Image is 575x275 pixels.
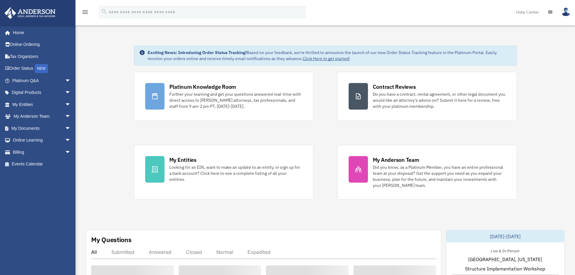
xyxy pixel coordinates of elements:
span: [GEOGRAPHIC_DATA], [US_STATE] [468,256,542,263]
span: Structure Implementation Workshop [465,265,545,272]
a: Click Here to get started! [303,56,350,61]
div: My Questions [91,235,132,244]
div: Further your learning and get your questions answered real-time with direct access to [PERSON_NAM... [169,91,302,109]
a: Events Calendar [4,158,80,170]
div: Looking for an EIN, want to make an update to an entity, or sign up for a bank account? Click her... [169,164,302,182]
div: All [91,249,97,255]
a: Digital Productsarrow_drop_down [4,87,80,99]
span: arrow_drop_down [65,98,77,111]
div: Do you have a contract, rental agreement, or other legal document you would like an attorney's ad... [373,91,506,109]
div: Based on your feedback, we're thrilled to announce the launch of our new Order Status Tracking fe... [148,50,512,62]
i: menu [81,8,89,16]
strong: Exciting News: Introducing Order Status Tracking! [148,50,247,55]
img: Anderson Advisors Platinum Portal [3,7,57,19]
a: Tax Organizers [4,50,80,62]
div: My Anderson Team [373,156,419,164]
a: My Entities Looking for an EIN, want to make an update to an entity, or sign up for a bank accoun... [134,145,313,200]
div: Live & In-Person [486,247,524,254]
a: Order StatusNEW [4,62,80,75]
a: My Documentsarrow_drop_down [4,122,80,134]
span: arrow_drop_down [65,87,77,99]
a: Billingarrow_drop_down [4,146,80,158]
a: menu [81,11,89,16]
a: Online Ordering [4,39,80,51]
div: Did you know, as a Platinum Member, you have an entire professional team at your disposal? Get th... [373,164,506,188]
div: Answered [149,249,171,255]
img: User Pic [561,8,570,16]
i: search [101,8,107,15]
a: Contract Reviews Do you have a contract, rental agreement, or other legal document you would like... [337,72,517,121]
a: My Anderson Teamarrow_drop_down [4,110,80,123]
span: arrow_drop_down [65,122,77,135]
div: My Entities [169,156,196,164]
span: arrow_drop_down [65,75,77,87]
a: My Anderson Team Did you know, as a Platinum Member, you have an entire professional team at your... [337,145,517,200]
div: Normal [216,249,233,255]
div: [DATE]-[DATE] [446,230,564,242]
div: NEW [35,64,48,73]
a: Platinum Q&Aarrow_drop_down [4,75,80,87]
div: Contract Reviews [373,83,416,91]
div: Submitted [111,249,134,255]
span: arrow_drop_down [65,110,77,123]
span: arrow_drop_down [65,134,77,147]
a: Home [4,27,77,39]
div: Expedited [248,249,270,255]
a: Online Learningarrow_drop_down [4,134,80,146]
a: My Entitiesarrow_drop_down [4,98,80,110]
span: arrow_drop_down [65,146,77,158]
a: Platinum Knowledge Room Further your learning and get your questions answered real-time with dire... [134,72,313,121]
div: Closed [186,249,202,255]
div: Platinum Knowledge Room [169,83,236,91]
